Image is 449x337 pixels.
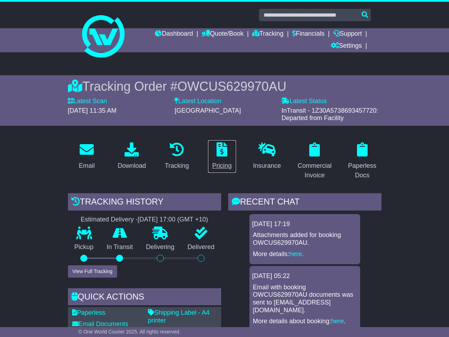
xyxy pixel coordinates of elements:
[292,28,324,40] a: Financials
[343,140,381,183] a: Paperless Docs
[252,28,283,40] a: Tracking
[253,284,357,314] p: Email with booking OWCUS629970AU documents was sent to [EMAIL_ADDRESS][DOMAIN_NAME].
[289,250,302,258] a: here
[281,107,378,122] span: InTransit - 1Z30A5738693457720: Departed from Facility
[155,28,193,40] a: Dashboard
[174,97,221,105] label: Latest Location
[212,161,232,171] div: Pricing
[79,161,95,171] div: Email
[68,288,221,307] div: Quick Actions
[252,220,357,228] div: [DATE] 17:19
[174,107,241,114] span: [GEOGRAPHIC_DATA]
[72,309,105,316] a: Paperless
[253,161,281,171] div: Insurance
[253,250,357,258] p: More details: .
[333,28,362,40] a: Support
[139,243,181,251] p: Delivering
[293,140,336,183] a: Commercial Invoice
[202,28,243,40] a: Quote/Book
[331,40,362,52] a: Settings
[281,97,327,105] label: Latest Status
[331,318,344,325] a: here
[113,140,150,173] a: Download
[72,320,128,327] a: Email Documents
[117,161,146,171] div: Download
[100,243,139,251] p: In Transit
[74,140,99,173] a: Email
[228,193,381,212] div: RECENT CHAT
[253,231,357,247] p: Attachments added for booking OWCUS629970AU.
[298,161,332,180] div: Commercial Invoice
[160,140,194,173] a: Tracking
[68,97,107,105] label: Latest Scan
[138,216,208,224] div: [DATE] 17:00 (GMT +10)
[177,79,286,94] span: OWCUS629970AU
[68,193,221,212] div: Tracking history
[79,329,181,335] span: © One World Courier 2025. All rights reserved.
[248,140,286,173] a: Insurance
[252,272,357,280] div: [DATE] 05:22
[68,243,100,251] p: Pickup
[208,140,236,173] a: Pricing
[68,79,381,94] div: Tracking Order #
[253,318,357,325] p: More details about booking: .
[148,309,209,324] a: Shipping Label - A4 printer
[68,216,221,224] div: Estimated Delivery -
[68,107,117,114] span: [DATE] 11:35 AM
[348,161,376,180] div: Paperless Docs
[68,265,117,278] button: View Full Tracking
[165,161,189,171] div: Tracking
[181,243,221,251] p: Delivered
